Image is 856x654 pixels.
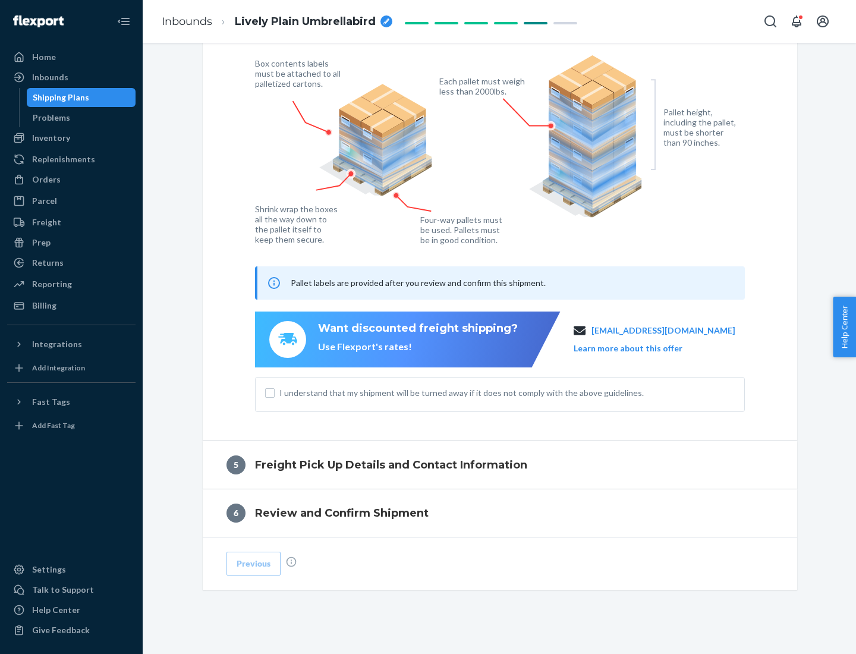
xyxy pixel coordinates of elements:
a: Inbounds [7,68,136,87]
a: Inventory [7,128,136,147]
div: Fast Tags [32,396,70,408]
a: Settings [7,560,136,579]
figcaption: Pallet height, including the pallet, must be shorter than 90 inches. [663,107,741,147]
div: Reporting [32,278,72,290]
div: Parcel [32,195,57,207]
button: Help Center [833,297,856,357]
figcaption: Box contents labels must be attached to all palletized cartons. [255,58,344,89]
ol: breadcrumbs [152,4,402,39]
span: Lively Plain Umbrellabird [235,14,376,30]
a: Reporting [7,275,136,294]
button: 6Review and Confirm Shipment [203,489,797,537]
a: Inbounds [162,15,212,28]
button: Open notifications [785,10,808,33]
div: Prep [32,237,51,249]
div: Inventory [32,132,70,144]
button: Open Search Box [759,10,782,33]
a: Prep [7,233,136,252]
a: Home [7,48,136,67]
a: [EMAIL_ADDRESS][DOMAIN_NAME] [591,325,735,337]
div: Add Integration [32,363,85,373]
button: Fast Tags [7,392,136,411]
div: Shipping Plans [33,92,89,103]
a: Add Fast Tag [7,416,136,435]
div: Add Fast Tag [32,420,75,430]
button: 5Freight Pick Up Details and Contact Information [203,441,797,489]
a: Add Integration [7,359,136,378]
a: Problems [27,108,136,127]
a: Shipping Plans [27,88,136,107]
div: Replenishments [32,153,95,165]
input: I understand that my shipment will be turned away if it does not comply with the above guidelines. [265,388,275,398]
button: Open account menu [811,10,835,33]
span: I understand that my shipment will be turned away if it does not comply with the above guidelines. [279,387,735,399]
button: Previous [226,552,281,576]
a: Freight [7,213,136,232]
a: Help Center [7,600,136,620]
h4: Review and Confirm Shipment [255,505,429,521]
button: Close Navigation [112,10,136,33]
div: Returns [32,257,64,269]
button: Give Feedback [7,621,136,640]
figcaption: Each pallet must weigh less than 2000lbs. [439,76,528,96]
div: Billing [32,300,56,312]
a: Parcel [7,191,136,210]
div: Use Flexport's rates! [318,340,518,354]
h4: Freight Pick Up Details and Contact Information [255,457,527,473]
div: 6 [226,504,246,523]
div: Help Center [32,604,80,616]
a: Talk to Support [7,580,136,599]
img: Flexport logo [13,15,64,27]
button: Integrations [7,335,136,354]
a: Billing [7,296,136,315]
div: Want discounted freight shipping? [318,321,518,337]
span: Pallet labels are provided after you review and confirm this shipment. [291,278,546,288]
div: Orders [32,174,61,185]
div: Home [32,51,56,63]
div: Settings [32,564,66,576]
div: 5 [226,455,246,474]
div: Problems [33,112,70,124]
button: Learn more about this offer [574,342,682,354]
figcaption: Four-way pallets must be used. Pallets must be in good condition. [420,215,503,245]
div: Talk to Support [32,584,94,596]
div: Give Feedback [32,624,90,636]
div: Integrations [32,338,82,350]
div: Freight [32,216,61,228]
figcaption: Shrink wrap the boxes all the way down to the pallet itself to keep them secure. [255,204,340,244]
a: Orders [7,170,136,189]
a: Replenishments [7,150,136,169]
div: Inbounds [32,71,68,83]
a: Returns [7,253,136,272]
